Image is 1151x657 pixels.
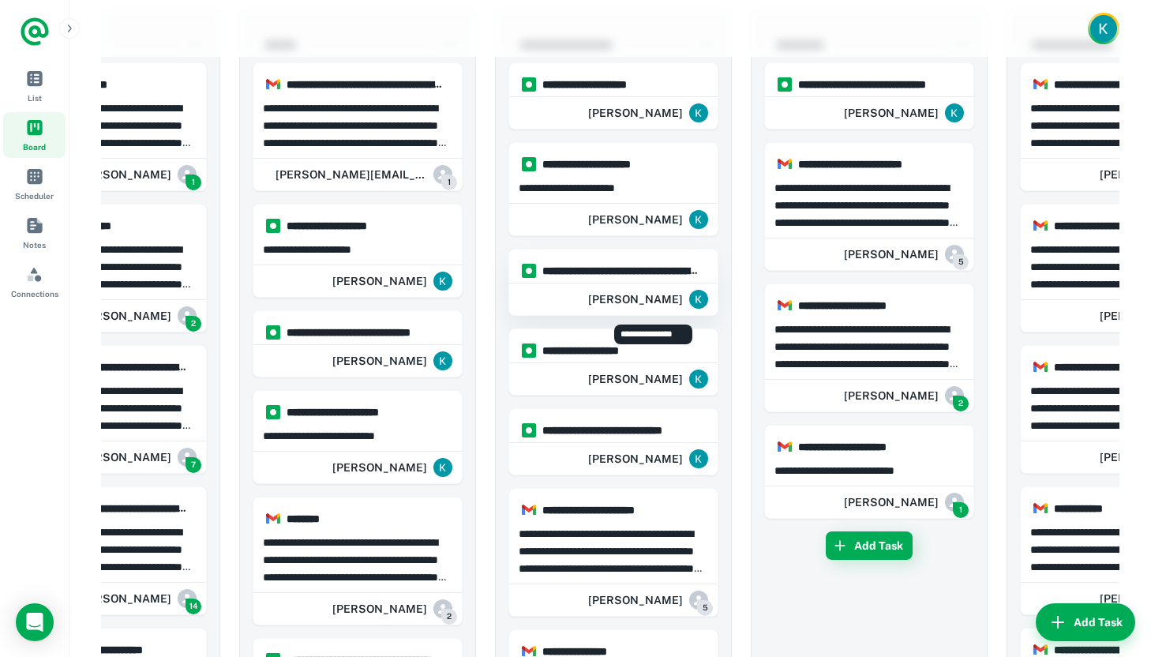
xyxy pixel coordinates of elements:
img: https://app.briefmatic.com/assets/integrations/manual.png [522,77,536,92]
button: Add Task [1036,603,1135,641]
a: Notes [3,210,66,256]
img: https://app.briefmatic.com/assets/integrations/gmail.png [1033,77,1048,92]
h6: [PERSON_NAME] [332,600,427,618]
div: https://app.briefmatic.com/assets/integrations/manual.png**** **** **** **** *Kristina Jackson [508,62,718,130]
a: Connections [3,259,66,305]
div: terry@gnscorp.com [263,159,452,190]
h6: [PERSON_NAME][EMAIL_ADDRESS][DOMAIN_NAME] [276,166,427,183]
span: Board [23,141,46,153]
img: https://app.briefmatic.com/assets/integrations/gmail.png [266,77,280,92]
span: 1 [953,502,969,518]
span: 2 [186,316,201,332]
h6: [PERSON_NAME] [77,166,171,183]
a: Logo [19,16,51,47]
img: ACg8ocIZFM1FNgLIj_5FCpSvPpV0t-FvOHOuPYEPkvuRwFGVUr5Yuw=s96-c [433,272,452,291]
h6: [PERSON_NAME] [844,246,939,263]
div: Kristina Jackson [332,265,452,297]
div: Kristina Jackson [844,97,964,129]
img: ACg8ocIZFM1FNgLIj_5FCpSvPpV0t-FvOHOuPYEPkvuRwFGVUr5Yuw=s96-c [689,290,708,309]
div: Rachel Kenney [77,300,197,332]
img: https://app.briefmatic.com/assets/integrations/manual.png [266,405,280,419]
img: ACg8ocIZFM1FNgLIj_5FCpSvPpV0t-FvOHOuPYEPkvuRwFGVUr5Yuw=s96-c [689,210,708,229]
img: ACg8ocIZFM1FNgLIj_5FCpSvPpV0t-FvOHOuPYEPkvuRwFGVUr5Yuw=s96-c [689,103,708,122]
div: Kristina Jackson [588,443,708,475]
img: https://app.briefmatic.com/assets/integrations/manual.png [266,325,280,340]
img: Kristina Jackson [1090,15,1117,42]
h6: [PERSON_NAME] [588,211,683,228]
h6: [PERSON_NAME] [332,352,427,370]
div: Kristina Jackson [332,345,452,377]
a: Board [3,112,66,158]
h6: [PERSON_NAME] [77,590,171,607]
h6: [PERSON_NAME] [844,494,939,511]
img: https://app.briefmatic.com/assets/integrations/gmail.png [1033,360,1048,374]
h6: [PERSON_NAME] [844,387,939,404]
h6: [PERSON_NAME] [588,370,683,388]
span: Scheduler [15,190,54,202]
img: https://app.briefmatic.com/assets/integrations/gmail.png [778,298,792,313]
span: 7 [186,457,201,473]
div: https://app.briefmatic.com/assets/integrations/manual.png**** **** **** ****Kristina Jackson [508,328,718,396]
h6: [PERSON_NAME] [77,449,171,466]
span: 14 [186,599,201,614]
img: https://app.briefmatic.com/assets/integrations/manual.png [778,77,792,92]
img: https://app.briefmatic.com/assets/integrations/manual.png [522,157,536,171]
span: 5 [953,254,969,270]
h6: [PERSON_NAME] [77,307,171,325]
span: Notes [23,238,46,251]
div: Kristina Jackson [588,204,708,235]
img: https://app.briefmatic.com/assets/integrations/manual.png [522,264,536,278]
div: Load Chat [16,603,54,641]
img: https://app.briefmatic.com/assets/integrations/gmail.png [778,157,792,171]
div: Kristina Jackson [332,452,452,483]
img: ACg8ocIZFM1FNgLIj_5FCpSvPpV0t-FvOHOuPYEPkvuRwFGVUr5Yuw=s96-c [433,458,452,477]
img: https://app.briefmatic.com/assets/integrations/manual.png [266,219,280,233]
img: https://app.briefmatic.com/assets/integrations/gmail.png [1033,501,1048,516]
div: Aaron Fuksa [844,486,964,518]
span: 2 [953,396,969,411]
img: ACg8ocIZFM1FNgLIj_5FCpSvPpV0t-FvOHOuPYEPkvuRwFGVUr5Yuw=s96-c [945,103,964,122]
div: Joy Whitehurst [588,584,708,616]
h6: [PERSON_NAME] [332,459,427,476]
div: Helena Emmanuel [77,159,197,190]
div: Mackenzi Farquer [332,593,452,625]
img: ACg8ocIZFM1FNgLIj_5FCpSvPpV0t-FvOHOuPYEPkvuRwFGVUr5Yuw=s96-c [433,351,452,370]
img: https://app.briefmatic.com/assets/integrations/gmail.png [1033,219,1048,233]
h6: [PERSON_NAME] [588,291,683,308]
span: List [28,92,42,104]
img: https://app.briefmatic.com/assets/integrations/gmail.png [1033,643,1048,657]
button: Add Task [826,531,913,560]
a: List [3,63,66,109]
h6: [PERSON_NAME] [588,591,683,609]
h6: [PERSON_NAME] [332,272,427,290]
div: Mackenzi Farquer [77,441,197,473]
span: Connections [11,287,58,300]
h6: [PERSON_NAME] [588,104,683,122]
img: https://app.briefmatic.com/assets/integrations/gmail.png [266,512,280,526]
div: Kristina Jackson [588,97,708,129]
img: ACg8ocIZFM1FNgLIj_5FCpSvPpV0t-FvOHOuPYEPkvuRwFGVUr5Yuw=s96-c [689,370,708,389]
span: 2 [441,609,457,625]
div: Kristina Jackson [588,283,708,315]
span: 5 [697,600,713,616]
img: ACg8ocIZFM1FNgLIj_5FCpSvPpV0t-FvOHOuPYEPkvuRwFGVUr5Yuw=s96-c [689,449,708,468]
div: Rachel Kenney [844,380,964,411]
span: 1 [441,175,457,190]
h6: [PERSON_NAME] [844,104,939,122]
span: 1 [186,175,201,190]
img: https://app.briefmatic.com/assets/integrations/manual.png [522,423,536,437]
div: Kimberly Abbott [844,238,964,270]
img: https://app.briefmatic.com/assets/integrations/gmail.png [778,440,792,454]
button: Account button [1088,13,1119,44]
div: Kristina Jackson [588,363,708,395]
img: https://app.briefmatic.com/assets/integrations/manual.png [522,344,536,358]
a: Scheduler [3,161,66,207]
img: https://app.briefmatic.com/assets/integrations/gmail.png [522,503,536,517]
div: Sara Laiche [77,583,197,614]
h6: [PERSON_NAME] [588,450,683,467]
